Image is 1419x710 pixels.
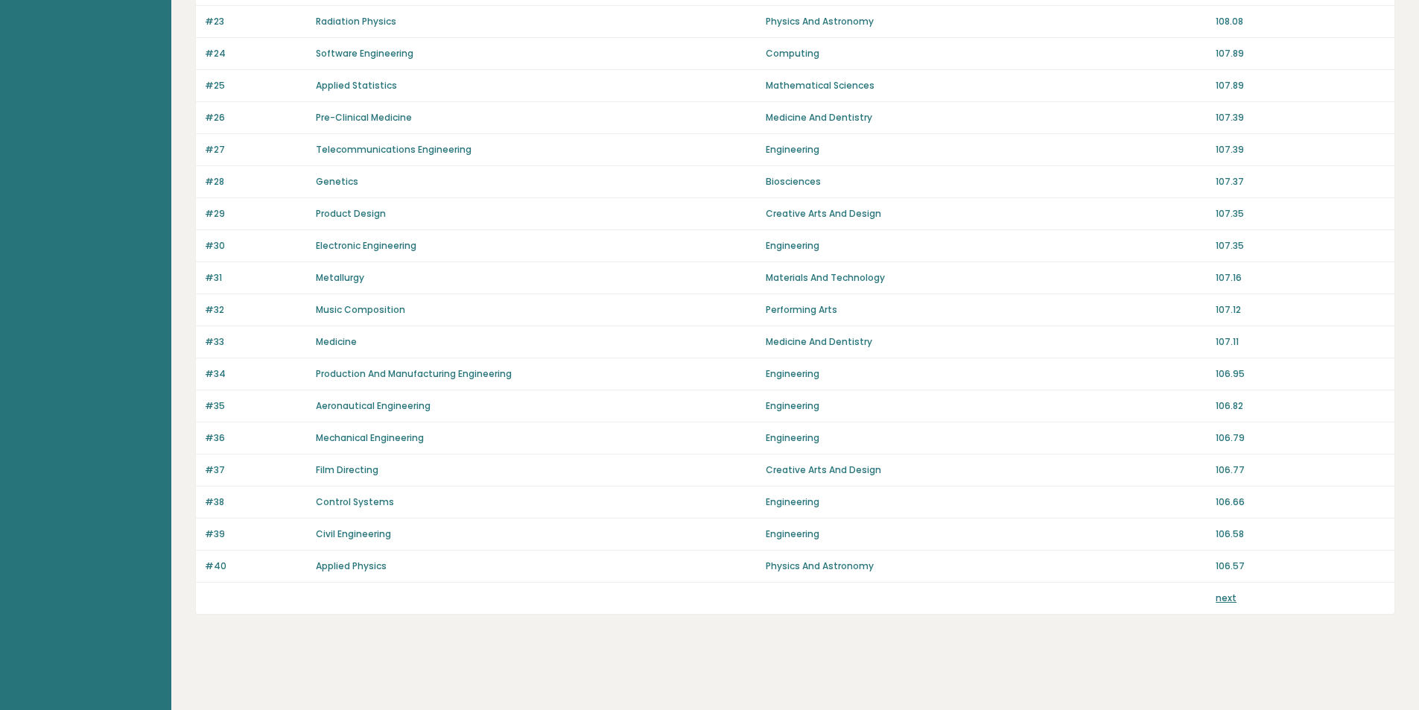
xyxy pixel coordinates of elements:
p: 107.11 [1216,335,1385,349]
p: 106.58 [1216,527,1385,541]
p: 107.39 [1216,111,1385,124]
p: Computing [766,47,1207,60]
p: Creative Arts And Design [766,207,1207,221]
a: Applied Statistics [316,79,397,92]
a: Mechanical Engineering [316,431,424,444]
a: Radiation Physics [316,15,396,28]
p: #33 [205,335,307,349]
p: Engineering [766,527,1207,541]
p: Engineering [766,495,1207,509]
p: Medicine And Dentistry [766,335,1207,349]
a: Applied Physics [316,560,387,572]
p: 108.08 [1216,15,1385,28]
p: 107.12 [1216,303,1385,317]
p: Mathematical Sciences [766,79,1207,92]
p: 107.39 [1216,143,1385,156]
p: #34 [205,367,307,381]
a: Music Composition [316,303,405,316]
p: 106.77 [1216,463,1385,477]
p: #23 [205,15,307,28]
p: 106.95 [1216,367,1385,381]
p: #29 [205,207,307,221]
p: #32 [205,303,307,317]
p: 107.16 [1216,271,1385,285]
p: #31 [205,271,307,285]
p: Engineering [766,431,1207,445]
p: 106.66 [1216,495,1385,509]
p: #25 [205,79,307,92]
a: Software Engineering [316,47,413,60]
a: Aeronautical Engineering [316,399,431,412]
a: Metallurgy [316,271,364,284]
p: #39 [205,527,307,541]
p: #30 [205,239,307,253]
p: #35 [205,399,307,413]
p: 107.89 [1216,79,1385,92]
p: #38 [205,495,307,509]
p: #37 [205,463,307,477]
p: #28 [205,175,307,188]
a: Electronic Engineering [316,239,416,252]
p: #27 [205,143,307,156]
a: Pre-Clinical Medicine [316,111,412,124]
a: Medicine [316,335,357,348]
a: Telecommunications Engineering [316,143,472,156]
p: 106.82 [1216,399,1385,413]
p: 107.35 [1216,207,1385,221]
a: Civil Engineering [316,527,391,540]
p: Engineering [766,239,1207,253]
p: Performing Arts [766,303,1207,317]
p: #24 [205,47,307,60]
p: #36 [205,431,307,445]
a: Production And Manufacturing Engineering [316,367,512,380]
p: Biosciences [766,175,1207,188]
a: Film Directing [316,463,378,476]
a: Control Systems [316,495,394,508]
p: 106.57 [1216,560,1385,573]
a: Product Design [316,207,386,220]
a: next [1216,592,1237,604]
p: Physics And Astronomy [766,15,1207,28]
p: 107.89 [1216,47,1385,60]
p: Physics And Astronomy [766,560,1207,573]
p: 107.37 [1216,175,1385,188]
p: Creative Arts And Design [766,463,1207,477]
a: Genetics [316,175,358,188]
p: #40 [205,560,307,573]
p: 107.35 [1216,239,1385,253]
p: Engineering [766,399,1207,413]
p: Materials And Technology [766,271,1207,285]
p: Medicine And Dentistry [766,111,1207,124]
p: 106.79 [1216,431,1385,445]
p: Engineering [766,367,1207,381]
p: #26 [205,111,307,124]
p: Engineering [766,143,1207,156]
